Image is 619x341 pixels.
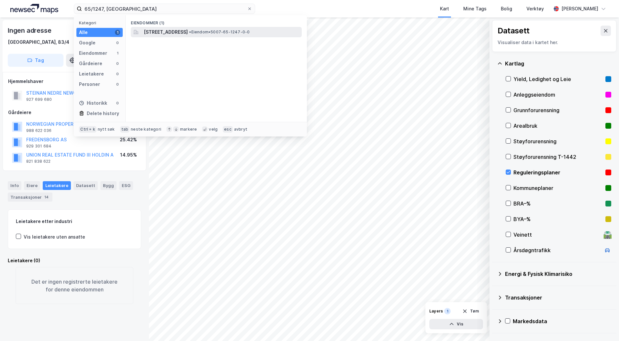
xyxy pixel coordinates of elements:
[43,181,71,190] div: Leietakere
[115,30,120,35] div: 1
[189,29,250,35] span: Eiendom • 5007-65-1247-0-0
[8,181,21,190] div: Info
[505,270,611,278] div: Energi & Fysisk Klimarisiko
[513,231,601,239] div: Veinett
[115,82,120,87] div: 0
[8,38,69,46] div: [GEOGRAPHIC_DATA], 83/4
[8,25,52,36] div: Ingen adresse
[98,127,115,132] div: nytt søk
[180,127,197,132] div: markere
[120,126,130,133] div: tab
[429,309,443,314] div: Layers
[79,20,123,25] div: Kategori
[513,122,603,130] div: Arealbruk
[513,106,603,114] div: Grunnforurensning
[8,193,52,202] div: Transaksjoner
[131,127,161,132] div: neste kategori
[26,159,51,164] div: 821 838 622
[79,126,96,133] div: Ctrl + k
[79,39,96,47] div: Google
[126,15,307,27] div: Eiendommer (1)
[26,97,52,102] div: 927 699 680
[209,127,218,132] div: velg
[73,181,98,190] div: Datasett
[26,144,51,149] div: 929 301 684
[501,5,512,13] div: Bolig
[79,29,88,36] div: Alle
[234,127,247,132] div: avbryt
[87,110,119,117] div: Delete history
[115,71,120,76] div: 0
[79,60,102,67] div: Gårdeiere
[513,137,603,145] div: Støyforurensning
[498,39,611,46] div: Visualiser data i kartet her.
[119,181,133,190] div: ESG
[82,4,247,14] input: Søk på adresse, matrikkel, gårdeiere, leietakere eller personer
[513,200,603,207] div: BRA–%
[115,40,120,45] div: 0
[8,54,63,67] button: Tag
[498,26,530,36] div: Datasett
[79,70,104,78] div: Leietakere
[120,151,137,159] div: 14.95%
[115,61,120,66] div: 0
[79,99,107,107] div: Historikk
[561,5,598,13] div: [PERSON_NAME]
[79,80,100,88] div: Personer
[24,233,85,241] div: Vis leietakere uten ansatte
[513,169,603,176] div: Reguleringsplaner
[115,100,120,106] div: 0
[463,5,487,13] div: Mine Tags
[100,181,117,190] div: Bygg
[8,77,141,85] div: Hjemmelshaver
[440,5,449,13] div: Kart
[8,257,141,265] div: Leietakere (0)
[43,194,50,200] div: 14
[223,126,233,133] div: esc
[189,29,191,34] span: •
[513,246,601,254] div: Årsdøgntrafikk
[505,294,611,301] div: Transaksjoner
[429,319,483,329] button: Vis
[24,181,40,190] div: Eiere
[526,5,544,13] div: Verktøy
[587,310,619,341] div: Kontrollprogram for chat
[603,230,612,239] div: 🛣️
[505,60,611,67] div: Kartlag
[513,75,603,83] div: Yield, Ledighet og Leie
[444,308,451,314] div: 1
[513,153,603,161] div: Støyforurensning T-1442
[513,91,603,99] div: Anleggseiendom
[587,310,619,341] iframe: Chat Widget
[26,128,51,133] div: 988 622 036
[513,184,603,192] div: Kommuneplaner
[458,306,483,316] button: Tøm
[115,51,120,56] div: 1
[513,317,611,325] div: Markedsdata
[8,109,141,116] div: Gårdeiere
[10,4,58,14] img: logo.a4113a55bc3d86da70a041830d287a7e.svg
[16,267,133,304] div: Det er ingen registrerte leietakere for denne eiendommen
[120,136,137,144] div: 25.42%
[513,215,603,223] div: BYA–%
[79,49,107,57] div: Eiendommer
[16,218,133,225] div: Leietakere etter industri
[144,28,188,36] span: [STREET_ADDRESS]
